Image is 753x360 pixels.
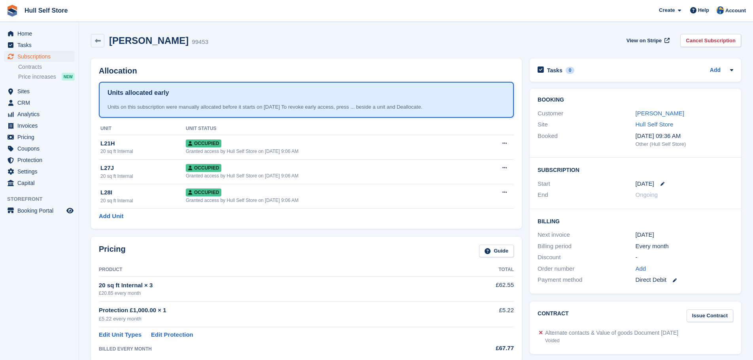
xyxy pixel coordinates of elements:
[4,132,75,143] a: menu
[623,34,671,47] a: View on Stripe
[698,6,709,14] span: Help
[538,217,733,225] h2: Billing
[538,264,635,273] div: Order number
[17,177,65,188] span: Capital
[186,123,472,135] th: Unit Status
[99,330,142,339] a: Edit Unit Types
[4,143,75,154] a: menu
[17,132,65,143] span: Pricing
[109,35,189,46] h2: [PERSON_NAME]
[659,6,675,14] span: Create
[447,302,514,327] td: £5.22
[538,230,635,239] div: Next invoice
[186,164,221,172] span: Occupied
[186,139,221,147] span: Occupied
[545,337,678,344] div: Voided
[716,6,724,14] img: Hull Self Store
[627,37,662,45] span: View on Stripe
[18,73,56,81] span: Price increases
[17,97,65,108] span: CRM
[17,28,65,39] span: Home
[4,109,75,120] a: menu
[186,197,472,204] div: Granted access by Hull Self Store on [DATE] 9:06 AM
[710,66,721,75] a: Add
[6,5,18,17] img: stora-icon-8386f47178a22dfd0bd8f6a31ec36ba5ce8667c1dd55bd0f319d3a0aa187defe.svg
[545,329,678,337] div: Alternate contacts & Value of goods Document [DATE]
[108,88,169,98] h1: Units allocated early
[65,206,75,215] a: Preview store
[186,172,472,179] div: Granted access by Hull Self Store on [DATE] 9:06 AM
[538,166,733,173] h2: Subscription
[4,86,75,97] a: menu
[636,121,674,128] a: Hull Self Store
[62,73,75,81] div: NEW
[99,123,186,135] th: Unit
[17,86,65,97] span: Sites
[99,212,123,221] a: Add Unit
[186,148,472,155] div: Granted access by Hull Self Store on [DATE] 9:06 AM
[538,132,635,148] div: Booked
[687,309,733,322] a: Issue Contract
[538,97,733,103] h2: Booking
[17,109,65,120] span: Analytics
[4,97,75,108] a: menu
[99,306,447,315] div: Protection £1,000.00 × 1
[4,177,75,188] a: menu
[21,4,71,17] a: Hull Self Store
[636,242,733,251] div: Every month
[447,344,514,353] div: £67.77
[538,253,635,262] div: Discount
[186,188,221,196] span: Occupied
[566,67,575,74] div: 0
[17,166,65,177] span: Settings
[538,190,635,200] div: End
[17,40,65,51] span: Tasks
[4,166,75,177] a: menu
[538,242,635,251] div: Billing period
[100,197,186,204] div: 20 sq ft Internal
[17,205,65,216] span: Booking Portal
[100,148,186,155] div: 20 sq ft Internal
[17,51,65,62] span: Subscriptions
[636,230,733,239] div: [DATE]
[636,275,733,285] div: Direct Debit
[99,290,447,297] div: £20.85 every month
[636,132,733,141] div: [DATE] 09:36 AM
[108,103,505,111] div: Units on this subscription were manually allocated before it starts on [DATE] To revoke early acc...
[100,188,186,197] div: L28I
[99,345,447,352] div: BILLED EVERY MONTH
[4,40,75,51] a: menu
[538,109,635,118] div: Customer
[151,330,193,339] a: Edit Protection
[479,245,514,258] a: Guide
[7,195,79,203] span: Storefront
[99,245,126,258] h2: Pricing
[17,120,65,131] span: Invoices
[4,28,75,39] a: menu
[18,72,75,81] a: Price increases NEW
[636,191,658,198] span: Ongoing
[4,205,75,216] a: menu
[4,51,75,62] a: menu
[4,155,75,166] a: menu
[18,63,75,71] a: Contracts
[192,38,208,47] div: 99453
[99,264,447,276] th: Product
[447,264,514,276] th: Total
[99,315,447,323] div: £5.22 every month
[99,281,447,290] div: 20 sq ft Internal × 3
[447,276,514,301] td: £62.55
[538,179,635,188] div: Start
[100,139,186,148] div: L21H
[636,253,733,262] div: -
[725,7,746,15] span: Account
[636,110,684,117] a: [PERSON_NAME]
[636,264,646,273] a: Add
[100,173,186,180] div: 20 sq ft Internal
[680,34,741,47] a: Cancel Subscription
[636,179,654,188] time: 2025-08-31 23:00:00 UTC
[99,66,514,75] h2: Allocation
[17,155,65,166] span: Protection
[100,164,186,173] div: L27J
[17,143,65,154] span: Coupons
